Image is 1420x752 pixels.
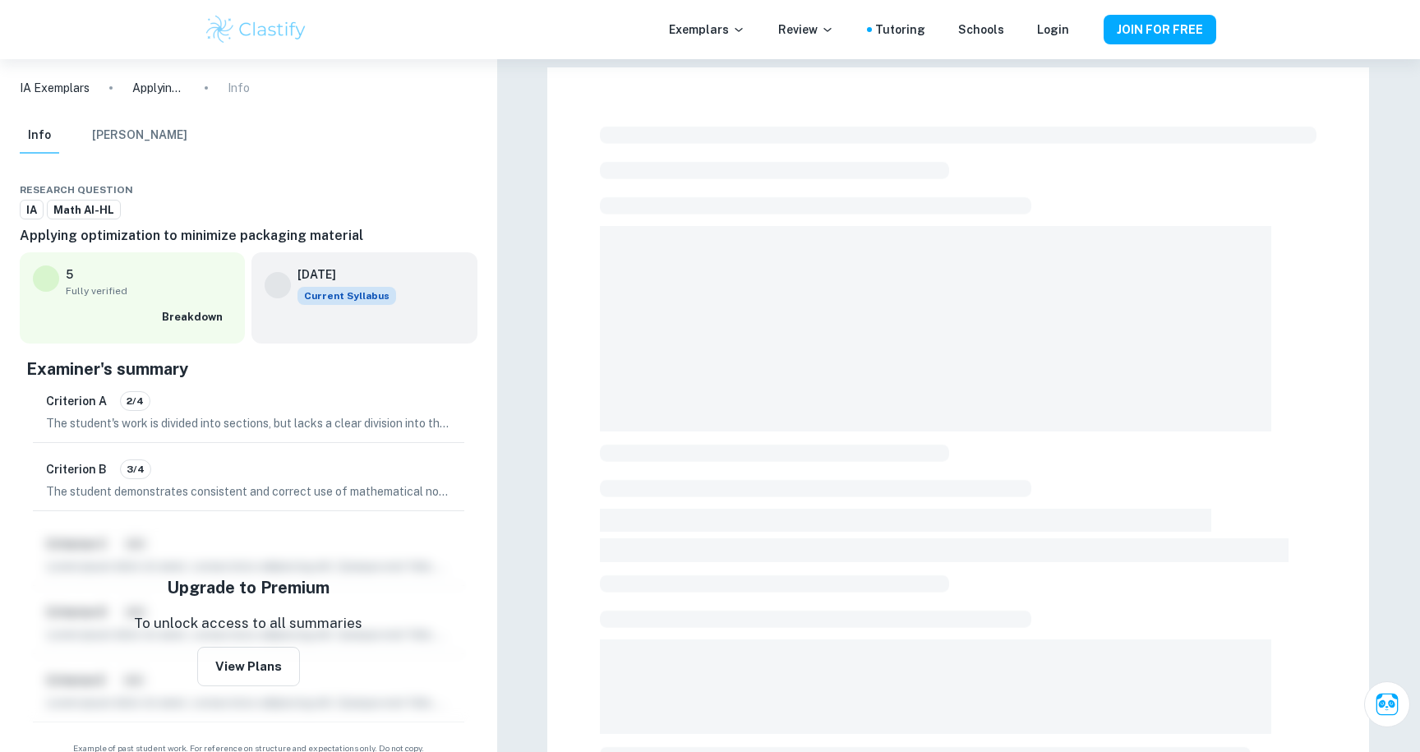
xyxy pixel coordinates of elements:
[228,79,250,97] p: Info
[1082,25,1090,34] button: Help and Feedback
[46,460,107,478] h6: Criterion B
[66,265,73,284] p: 5
[158,305,232,330] button: Breakdown
[47,200,121,220] a: Math AI-HL
[20,118,59,154] button: Info
[66,284,232,298] span: Fully verified
[669,21,745,39] p: Exemplars
[875,21,925,39] a: Tutoring
[167,575,330,600] h5: Upgrade to Premium
[1364,681,1410,727] button: Ask Clai
[134,613,362,634] p: To unlock access to all summaries
[297,265,383,284] h6: [DATE]
[92,118,187,154] button: [PERSON_NAME]
[197,647,300,686] button: View Plans
[297,287,396,305] span: Current Syllabus
[121,462,150,477] span: 3/4
[1037,21,1069,39] a: Login
[121,394,150,408] span: 2/4
[297,287,396,305] div: This exemplar is based on the current syllabus. Feel free to refer to it for inspiration/ideas wh...
[132,79,185,97] p: Applying optimization to minimize packaging material
[21,202,43,219] span: IA
[46,482,451,501] p: The student demonstrates consistent and correct use of mathematical notation, symbols, and termin...
[46,414,451,432] p: The student's work is divided into sections, but lacks a clear division into the three main secti...
[204,13,308,46] img: Clastify logo
[48,202,120,219] span: Math AI-HL
[958,21,1004,39] a: Schools
[415,180,428,200] div: Share
[464,180,477,200] div: Report issue
[778,21,834,39] p: Review
[46,392,107,410] h6: Criterion A
[20,182,133,197] span: Research question
[448,180,461,200] div: Bookmark
[20,79,90,97] a: IA Exemplars
[20,200,44,220] a: IA
[431,180,445,200] div: Download
[20,226,477,246] h6: Applying optimization to minimize packaging material
[26,357,471,381] h5: Examiner's summary
[1104,15,1216,44] button: JOIN FOR FREE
